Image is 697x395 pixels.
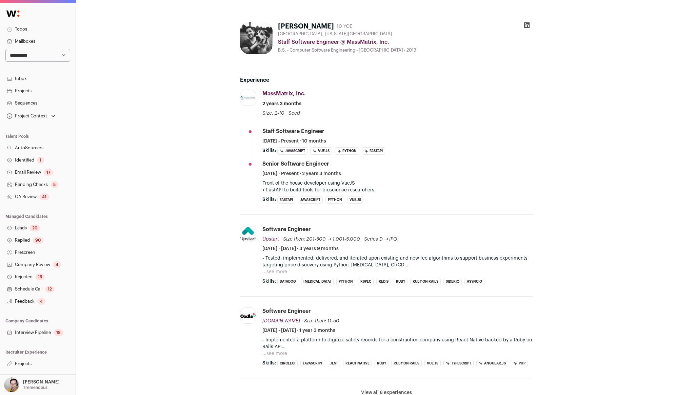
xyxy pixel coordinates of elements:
[358,278,374,285] li: RSpec
[278,22,334,31] h1: [PERSON_NAME]
[262,360,276,366] span: Skills:
[298,196,323,204] li: JavaScript
[476,360,508,367] li: Angular.js
[262,196,276,203] span: Skills:
[37,157,44,164] div: 1
[35,274,45,280] div: 15
[29,225,40,231] div: 20
[53,261,61,268] div: 4
[3,377,61,392] button: Open dropdown
[262,337,533,350] p: - Implemented a platform to digitize safety records for a construction company using React Native...
[262,255,533,268] p: - Tested, implemented, delivered, and iterated upon existing and new fee algorithms to support bu...
[288,111,300,116] span: Seed
[301,319,339,323] span: · Size then: 11-50
[240,22,273,54] img: 6526a9d7ba6be94def1865715b17ba5e9c1f0593f1f5251e431b38b8f5b8d8ca.jpg
[51,181,58,188] div: 5
[278,48,533,53] div: B.S. - Computer Software Engineering - [GEOGRAPHIC_DATA] - 2013
[325,196,344,204] li: Python
[3,7,23,20] img: Wellfound
[39,193,49,200] div: 41
[391,360,422,367] li: Ruby on Rails
[511,360,528,367] li: PHP
[33,237,43,244] div: 90
[240,76,533,84] h2: Experience
[262,170,341,177] span: [DATE] - Present · 2 years 3 months
[23,379,60,385] p: [PERSON_NAME]
[336,278,355,285] li: Python
[240,313,256,318] img: 494c1e8b227d338ee1bcd655d5a0e4d191f1d885c09a8600a8eef40f25bf13df.png
[443,360,474,367] li: TypeScript
[278,31,392,37] span: [GEOGRAPHIC_DATA], [US_STATE][GEOGRAPHIC_DATA]
[262,327,335,334] span: [DATE] - [DATE] · 1 year 3 months
[262,138,326,145] span: [DATE] - Present · 10 months
[262,100,301,107] span: 2 years 3 months
[443,278,462,285] li: Sidekiq
[54,329,63,336] div: 18
[240,226,256,242] img: b62aa42298112786ee09b448f8424fe8214e8e4b0f39baff56fdf86041132ec2.jpg
[262,91,306,96] span: MassMatrix, Inc.
[335,147,359,155] li: Python
[464,278,484,285] li: asyncio
[277,360,298,367] li: CircleCI
[262,180,533,193] p: Front of the house developer using VueJS + FastAPI to build tools for bioscience researchers.
[262,160,329,168] div: Senior Software Engineer
[410,278,441,285] li: Ruby on Rails
[286,110,287,117] span: ·
[280,237,360,242] span: · Size then: 201-500 → 1,001-5,000
[23,385,47,390] p: Tremendous
[262,245,339,252] span: [DATE] - [DATE] · 3 years 9 months
[262,226,311,233] div: Software Engineer
[364,237,397,242] span: Series D → IPO
[337,23,352,30] div: 10 YOE
[301,278,334,285] li: [MEDICAL_DATA]
[37,298,45,305] div: 4
[328,360,340,367] li: Jest
[310,147,332,155] li: Vue.js
[277,278,298,285] li: Datadog
[362,147,385,155] li: FastAPI
[262,268,287,275] button: ...see more
[278,38,533,46] div: Staff Software Engineer @ MassMatrix, Inc.
[361,236,363,243] span: ·
[240,96,256,99] img: 01abb6cfcd7c8bbdb88a7789cc1437f57d141e2bed8ddb7b3a90c76b9f79f7b8.png
[375,360,389,367] li: Ruby
[394,278,407,285] li: Ruby
[262,147,276,154] span: Skills:
[5,111,57,121] button: Open dropdown
[262,128,324,135] div: Staff Software Engineer
[347,196,363,204] li: Vue.js
[277,196,295,204] li: FastAPI
[376,278,391,285] li: Redis
[44,169,53,176] div: 17
[262,319,300,323] span: [DOMAIN_NAME]
[277,147,307,155] li: JavaScript
[262,350,287,357] button: ...see more
[262,307,311,315] div: Software Engineer
[4,377,19,392] img: 144000-medium_jpg
[45,286,55,293] div: 12
[424,360,441,367] li: Vue.js
[262,237,279,242] span: Upstart
[262,278,276,285] span: Skills:
[5,113,47,119] div: Project Context
[300,360,325,367] li: JavaScript
[343,360,372,367] li: React Native
[262,111,284,116] span: Size: 2-10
